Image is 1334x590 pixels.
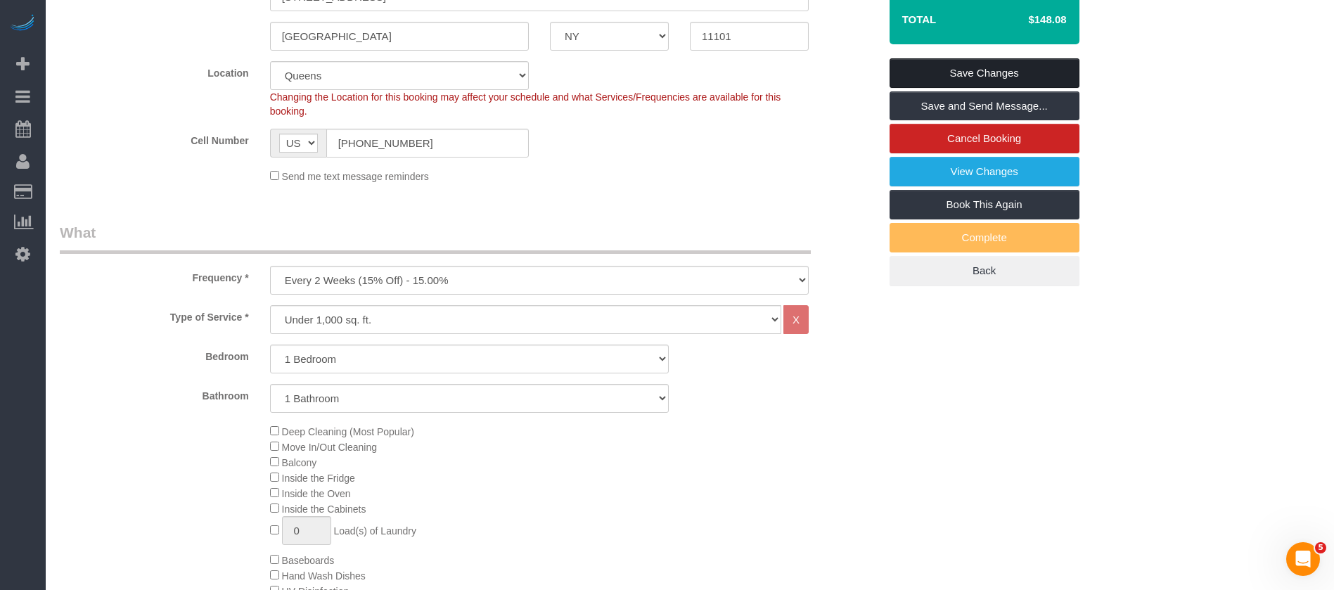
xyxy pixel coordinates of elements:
a: Save Changes [890,58,1079,88]
label: Location [49,61,259,80]
span: Inside the Oven [282,488,351,499]
label: Bathroom [49,384,259,403]
span: Load(s) of Laundry [333,525,416,537]
label: Type of Service * [49,305,259,324]
a: Cancel Booking [890,124,1079,153]
span: Inside the Cabinets [282,504,366,515]
img: Automaid Logo [8,14,37,34]
span: Move In/Out Cleaning [282,442,377,453]
a: Save and Send Message... [890,91,1079,121]
input: Zip Code [690,22,809,51]
span: Send me text message reminders [282,171,429,182]
span: Deep Cleaning (Most Popular) [282,426,414,437]
span: 5 [1315,542,1326,553]
span: Inside the Fridge [282,473,355,484]
span: Changing the Location for this booking may affect your schedule and what Services/Frequencies are... [270,91,781,117]
label: Frequency * [49,266,259,285]
a: View Changes [890,157,1079,186]
label: Bedroom [49,345,259,364]
h4: $148.08 [986,14,1066,26]
input: City [270,22,529,51]
input: Cell Number [326,129,529,158]
a: Book This Again [890,190,1079,219]
label: Cell Number [49,129,259,148]
span: Baseboards [282,555,335,566]
span: Hand Wash Dishes [282,570,366,582]
strong: Total [902,13,937,25]
span: Balcony [282,457,317,468]
iframe: Intercom live chat [1286,542,1320,576]
legend: What [60,222,811,254]
a: Back [890,256,1079,286]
